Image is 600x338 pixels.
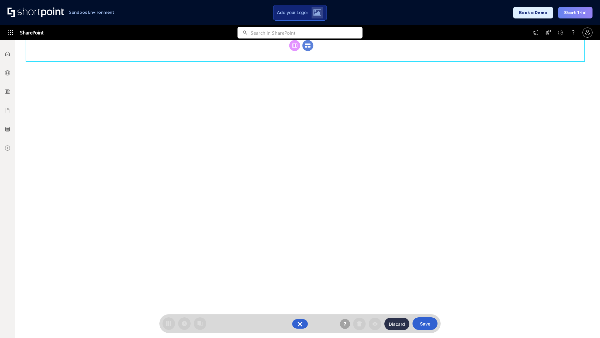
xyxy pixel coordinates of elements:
img: Upload logo [313,9,321,16]
button: Start Trial [558,7,592,18]
span: SharePoint [20,25,43,40]
input: Search in SharePoint [251,27,362,38]
iframe: Chat Widget [569,308,600,338]
button: Save [412,317,437,330]
button: Discard [384,318,409,330]
h1: Sandbox Environment [69,11,114,14]
button: Book a Demo [513,7,553,18]
span: Add your Logo: [277,10,307,15]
